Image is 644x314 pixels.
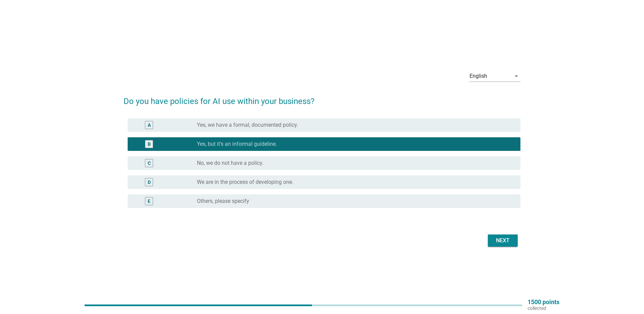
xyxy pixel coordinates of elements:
[528,305,559,311] p: collected
[148,160,151,167] div: C
[148,122,151,129] div: A
[197,122,298,128] label: Yes, we have a formal, documented policy.
[148,179,151,186] div: D
[197,179,293,186] label: We are in the process of developing one.
[197,160,263,167] label: No, we do not have a policy.
[197,141,277,147] label: Yes, but it's an informal guideline.
[124,88,520,107] h2: Do you have policies for AI use within your business?
[470,73,487,79] div: English
[148,141,151,148] div: B
[528,299,559,305] p: 1500 points
[512,72,520,80] i: arrow_drop_down
[488,234,518,247] button: Next
[197,198,249,205] label: Others, please specify
[148,198,150,205] div: E
[493,237,512,245] div: Next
